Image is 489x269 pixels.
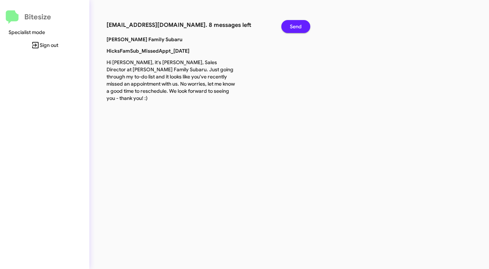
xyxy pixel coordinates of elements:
[107,48,189,54] b: HicksFamSub_MissedAppt_[DATE]
[281,20,310,33] button: Send
[107,36,182,43] b: [PERSON_NAME] Family Subaru
[6,39,84,52] span: Sign out
[107,20,271,30] h3: [EMAIL_ADDRESS][DOMAIN_NAME]. 8 messages left
[6,10,51,24] a: Bitesize
[101,59,241,102] p: Hi [PERSON_NAME], it's [PERSON_NAME], Sales Director at [PERSON_NAME] Family Subaru. Just going t...
[290,20,302,33] span: Send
